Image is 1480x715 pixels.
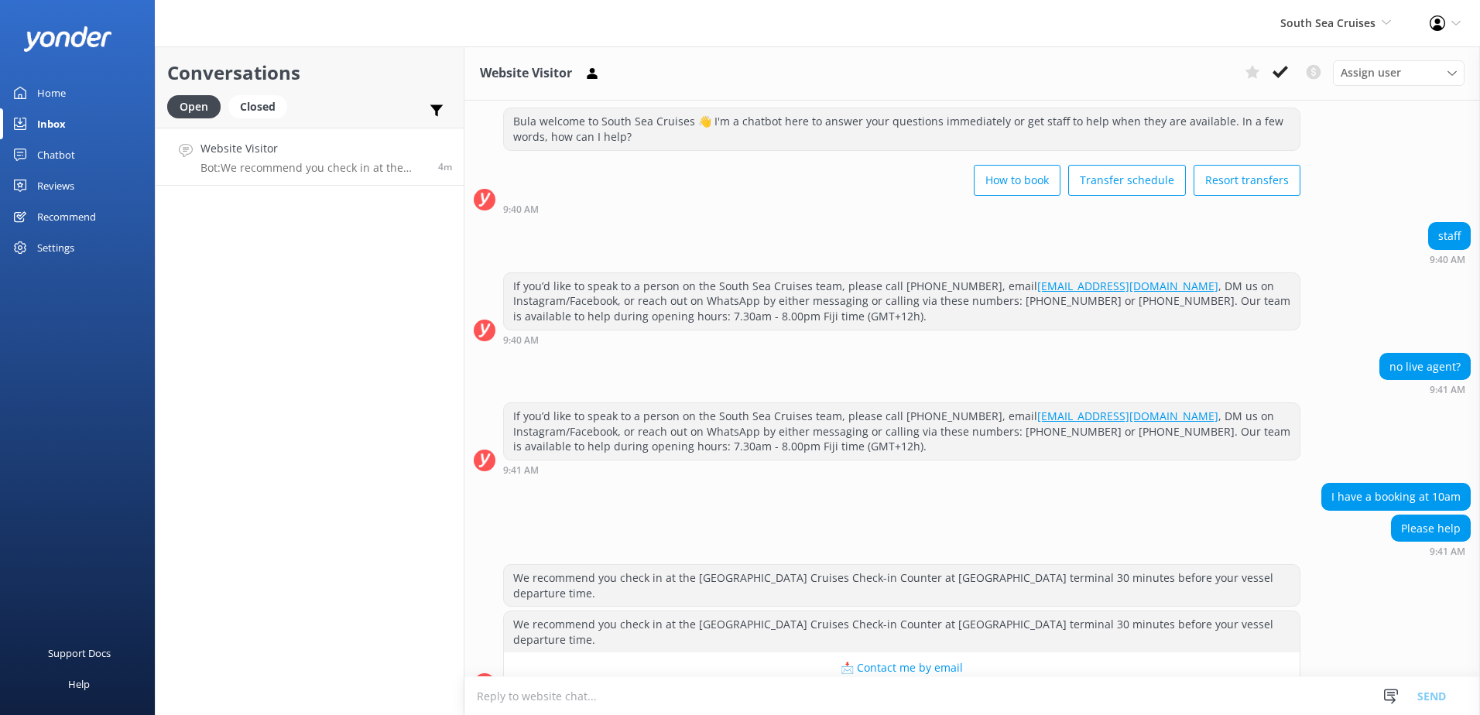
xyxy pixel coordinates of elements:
[48,638,111,669] div: Support Docs
[1379,384,1471,395] div: Oct 10 2025 10:41am (UTC +13:00) Pacific/Auckland
[37,108,66,139] div: Inbox
[504,273,1300,330] div: If you’d like to speak to a person on the South Sea Cruises team, please call [PHONE_NUMBER], ema...
[480,63,572,84] h3: Website Visitor
[503,336,539,345] strong: 9:40 AM
[1037,279,1218,293] a: [EMAIL_ADDRESS][DOMAIN_NAME]
[1322,484,1470,510] div: I have a booking at 10am
[37,232,74,263] div: Settings
[37,201,96,232] div: Recommend
[974,165,1060,196] button: How to book
[200,161,427,175] p: Bot: We recommend you check in at the [GEOGRAPHIC_DATA] Cruises Check-in Counter at [GEOGRAPHIC_D...
[503,205,539,214] strong: 9:40 AM
[167,97,228,115] a: Open
[1429,223,1470,249] div: staff
[504,652,1300,683] button: 📩 Contact me by email
[200,140,427,157] h4: Website Visitor
[1430,385,1465,395] strong: 9:41 AM
[23,26,112,52] img: yonder-white-logo.png
[167,58,452,87] h2: Conversations
[68,669,90,700] div: Help
[167,95,221,118] div: Open
[438,160,452,173] span: Oct 10 2025 10:41am (UTC +13:00) Pacific/Auckland
[1037,409,1218,423] a: [EMAIL_ADDRESS][DOMAIN_NAME]
[228,97,295,115] a: Closed
[1194,165,1300,196] button: Resort transfers
[503,204,1300,214] div: Oct 10 2025 10:40am (UTC +13:00) Pacific/Auckland
[1428,254,1471,265] div: Oct 10 2025 10:40am (UTC +13:00) Pacific/Auckland
[156,128,464,186] a: Website VisitorBot:We recommend you check in at the [GEOGRAPHIC_DATA] Cruises Check-in Counter at...
[504,403,1300,460] div: If you’d like to speak to a person on the South Sea Cruises team, please call [PHONE_NUMBER], ema...
[1391,546,1471,556] div: Oct 10 2025 10:41am (UTC +13:00) Pacific/Auckland
[37,170,74,201] div: Reviews
[503,334,1300,345] div: Oct 10 2025 10:40am (UTC +13:00) Pacific/Auckland
[503,466,539,475] strong: 9:41 AM
[1380,354,1470,380] div: no live agent?
[1280,15,1376,30] span: South Sea Cruises
[37,77,66,108] div: Home
[504,108,1300,149] div: Bula welcome to South Sea Cruises 👋 I'm a chatbot here to answer your questions immediately or ge...
[228,95,287,118] div: Closed
[1341,64,1401,81] span: Assign user
[1068,165,1186,196] button: Transfer schedule
[504,565,1300,606] div: We recommend you check in at the [GEOGRAPHIC_DATA] Cruises Check-in Counter at [GEOGRAPHIC_DATA] ...
[1392,515,1470,542] div: Please help
[1333,60,1465,85] div: Assign User
[1430,547,1465,556] strong: 9:41 AM
[503,464,1300,475] div: Oct 10 2025 10:41am (UTC +13:00) Pacific/Auckland
[504,611,1300,652] div: We recommend you check in at the [GEOGRAPHIC_DATA] Cruises Check-in Counter at [GEOGRAPHIC_DATA] ...
[1430,255,1465,265] strong: 9:40 AM
[37,139,75,170] div: Chatbot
